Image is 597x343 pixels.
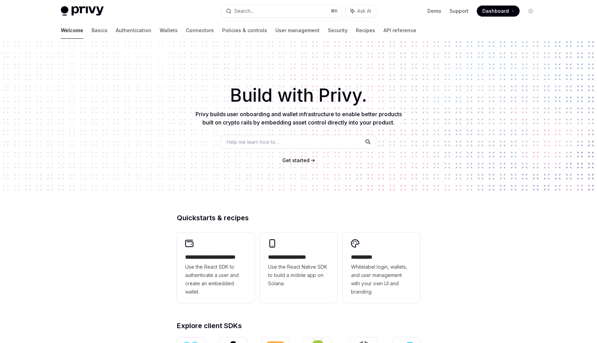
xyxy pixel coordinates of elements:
span: Explore client SDKs [177,322,242,329]
a: Basics [92,22,107,39]
div: Search... [234,7,254,15]
a: Recipes [356,22,375,39]
span: ⌘ K [331,8,338,14]
span: Get started [282,157,310,163]
span: Ask AI [357,8,371,15]
button: Toggle dark mode [525,6,536,17]
a: **** *****Whitelabel login, wallets, and user management with your own UI and branding. [343,232,420,303]
a: Welcome [61,22,83,39]
button: Ask AI [345,5,376,17]
span: Quickstarts & recipes [177,214,249,221]
span: Use the React SDK to authenticate a user and create an embedded wallet. [185,263,246,296]
a: **** **** **** ***Use the React Native SDK to build a mobile app on Solana. [260,232,337,303]
a: Authentication [116,22,151,39]
a: Dashboard [477,6,520,17]
a: Demo [427,8,441,15]
a: Policies & controls [222,22,267,39]
a: User management [275,22,320,39]
a: Security [328,22,348,39]
span: Privy builds user onboarding and wallet infrastructure to enable better products built on crypto ... [196,111,402,126]
img: light logo [61,6,104,16]
span: Help me learn how to… [227,138,279,146]
a: Connectors [186,22,214,39]
a: API reference [383,22,416,39]
a: Support [449,8,468,15]
span: Whitelabel login, wallets, and user management with your own UI and branding. [351,263,412,296]
span: Use the React Native SDK to build a mobile app on Solana. [268,263,329,288]
a: Get started [282,157,310,164]
span: Build with Privy. [230,89,367,102]
a: Wallets [160,22,178,39]
span: Dashboard [482,8,509,15]
button: Search...⌘K [221,5,342,17]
